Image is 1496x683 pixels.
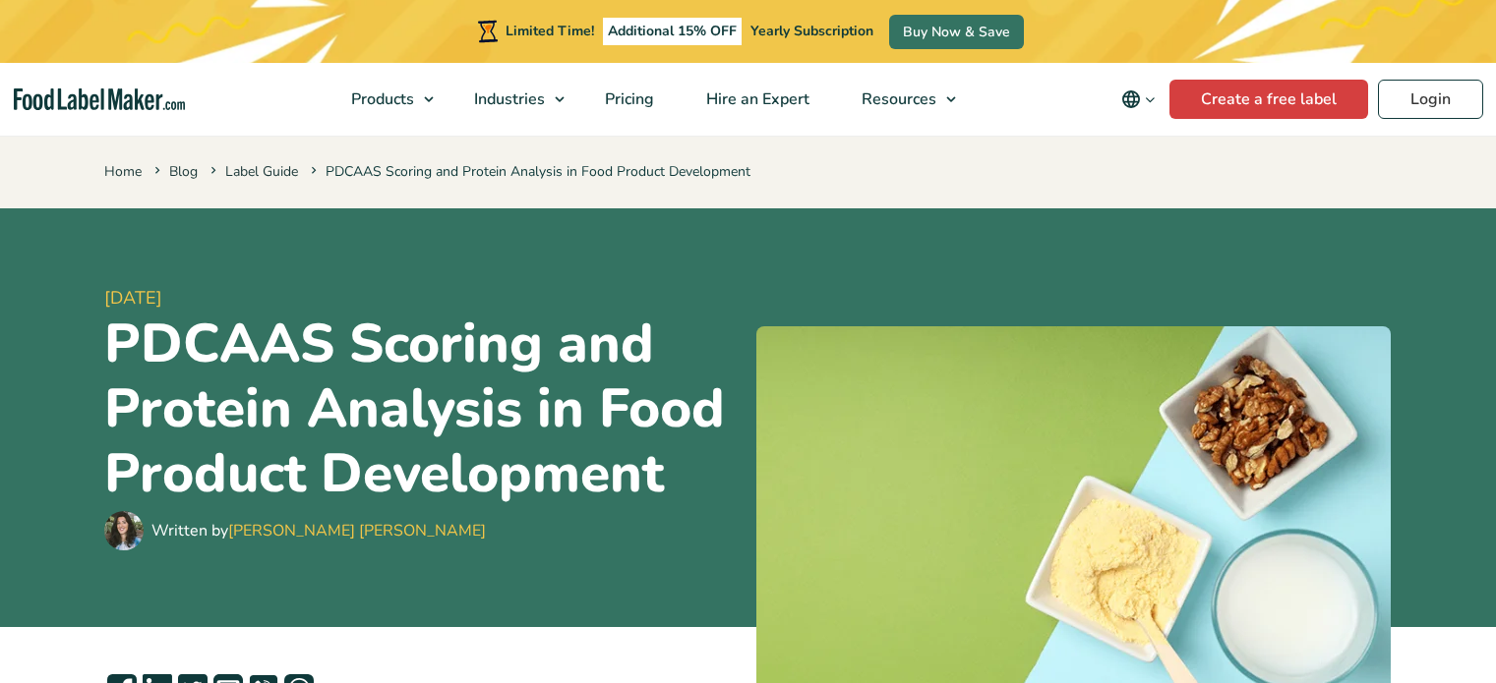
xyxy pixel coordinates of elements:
[603,18,742,45] span: Additional 15% OFF
[856,88,938,110] span: Resources
[506,22,594,40] span: Limited Time!
[104,312,741,506] h1: PDCAAS Scoring and Protein Analysis in Food Product Development
[750,22,873,40] span: Yearly Subscription
[151,519,486,542] div: Written by
[599,88,656,110] span: Pricing
[104,162,142,181] a: Home
[1169,80,1368,119] a: Create a free label
[449,63,574,136] a: Industries
[104,285,741,312] span: [DATE]
[169,162,198,181] a: Blog
[836,63,966,136] a: Resources
[345,88,416,110] span: Products
[307,162,750,181] span: PDCAAS Scoring and Protein Analysis in Food Product Development
[14,88,185,111] a: Food Label Maker homepage
[889,15,1024,49] a: Buy Now & Save
[1107,80,1169,119] button: Change language
[579,63,676,136] a: Pricing
[228,520,486,541] a: [PERSON_NAME] [PERSON_NAME]
[468,88,547,110] span: Industries
[104,511,144,550] img: Maria Abi Hanna - Food Label Maker
[326,63,444,136] a: Products
[681,63,831,136] a: Hire an Expert
[1378,80,1483,119] a: Login
[225,162,298,181] a: Label Guide
[700,88,811,110] span: Hire an Expert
